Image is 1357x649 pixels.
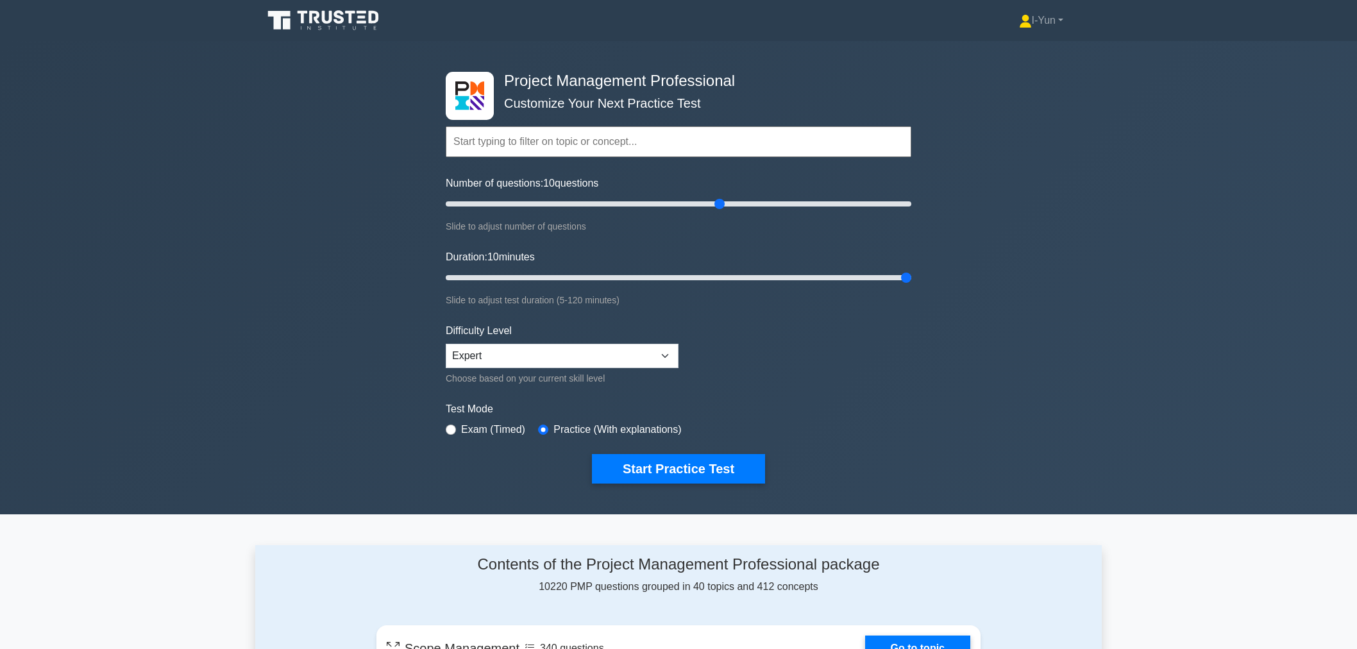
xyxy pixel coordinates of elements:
[499,72,848,90] h4: Project Management Professional
[376,555,981,574] h4: Contents of the Project Management Professional package
[446,401,911,417] label: Test Mode
[446,126,911,157] input: Start typing to filter on topic or concept...
[446,176,598,191] label: Number of questions: questions
[543,178,555,189] span: 10
[487,251,499,262] span: 10
[446,371,678,386] div: Choose based on your current skill level
[553,422,681,437] label: Practice (With explanations)
[446,249,535,265] label: Duration: minutes
[446,292,911,308] div: Slide to adjust test duration (5-120 minutes)
[446,323,512,339] label: Difficulty Level
[446,219,911,234] div: Slide to adjust number of questions
[461,422,525,437] label: Exam (Timed)
[988,8,1094,33] a: I-Yun
[592,454,765,484] button: Start Practice Test
[376,555,981,594] div: 10220 PMP questions grouped in 40 topics and 412 concepts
